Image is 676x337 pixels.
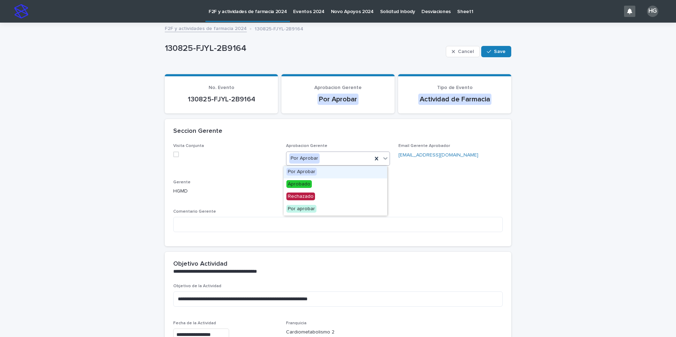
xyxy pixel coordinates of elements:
span: Por aprobar [286,205,316,213]
span: Comentario Gerente [173,209,216,214]
span: Franquicia [286,321,307,325]
div: Por aprobar [284,203,387,215]
button: Save [481,46,511,57]
span: No. Evento [209,85,234,90]
span: Aprobado [286,180,312,188]
a: [EMAIL_ADDRESS][DOMAIN_NAME] [398,153,478,158]
span: Save [494,49,506,54]
span: Gerente [173,180,191,184]
img: stacker-logo-s-only.png [14,4,28,18]
div: Aprobado [284,178,387,191]
div: Actividad de Farmacia [418,94,491,105]
p: 130825-FJYL-2B9164 [173,95,269,104]
div: Por Aprobar [289,153,320,164]
span: Objetivo de la Actividad [173,284,221,288]
h2: Objetivo Actividad [173,260,227,268]
span: Fecha de la Actividad [173,321,216,325]
h2: Seccion Gerente [173,128,222,135]
p: 130825-FJYL-2B9164 [255,24,303,32]
p: Cardiometabolismo 2 [286,329,390,336]
span: Email Gerente Aprobador [398,144,450,148]
a: F2F y actividades de farmacia 2024 [165,24,247,32]
span: Por Aprobar [286,168,317,176]
p: HGMD [173,188,278,195]
span: Aprobacion Gerente [286,144,327,148]
div: Rechazado [284,191,387,203]
span: Aprobacion Gerente [314,85,362,90]
span: Tipo de Evento [437,85,473,90]
div: Por Aprobar [284,166,387,178]
div: Por Aprobar [317,94,359,105]
span: Visita Conjunta [173,144,204,148]
span: Cancel [458,49,474,54]
span: Rechazado [286,193,315,200]
div: HG [647,6,658,17]
button: Cancel [446,46,480,57]
p: 130825-FJYL-2B9164 [165,43,443,54]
